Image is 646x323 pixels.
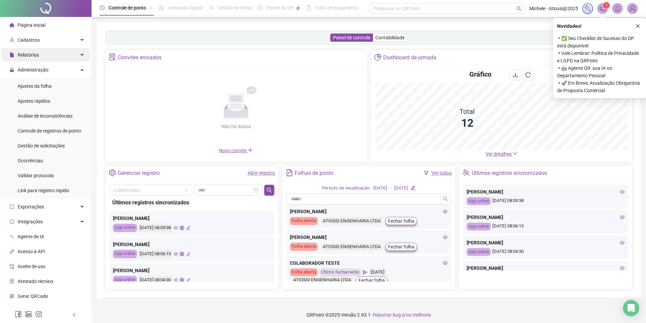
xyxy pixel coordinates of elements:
[467,214,625,221] div: [PERSON_NAME]
[600,5,606,12] span: notification
[248,170,275,176] a: Abrir registro
[9,294,14,299] span: qrcode
[529,5,578,12] span: Michele - Atiossi@2025
[18,264,45,269] span: Aceite de uso
[341,312,356,318] span: Versão
[463,169,470,176] span: team
[18,98,50,104] span: Ajustes rápidos
[18,173,54,178] span: Validar protocolo
[467,223,491,230] div: App online
[18,158,43,163] span: Ocorrências
[186,278,191,282] span: edit
[373,312,431,318] span: Reportar bug e/ou melhoria
[286,169,293,176] span: file-text
[290,259,448,267] div: COLABORADOR TESTE
[390,185,391,192] div: -
[218,5,252,11] span: Gestão de férias
[9,204,14,209] span: export
[258,5,263,10] span: dashboard
[557,49,642,64] span: ⚬ Vale Lembrar: Política de Privacidade e LGPD na QRPoint
[467,248,625,256] div: [DATE] 08:04:30
[394,185,408,192] div: [DATE]
[321,243,383,251] div: ATIOSSI ENGENHARIA LTDA
[557,22,582,30] span: Novidades !
[411,185,415,190] span: edit
[18,219,43,224] span: Integrações
[18,204,44,209] span: Exportações
[356,276,388,284] button: Fechar folha
[9,219,14,224] span: sync
[290,217,318,225] div: Folha aberta
[118,167,160,179] div: Gerenciar registro
[174,278,178,282] span: eye
[18,83,52,89] span: Ajustes da folha
[388,217,414,225] span: Fechar folha
[333,35,370,40] span: Painel de controle
[18,52,39,58] span: Relatórios
[109,169,116,176] span: setting
[18,188,69,193] span: Link para registro rápido
[620,215,625,220] span: eye
[369,268,386,276] div: [DATE]
[290,208,448,215] div: [PERSON_NAME]
[113,276,137,284] div: App online
[467,197,491,205] div: App online
[118,52,161,63] div: Convites enviados
[513,151,517,156] span: down
[373,185,387,192] div: [DATE]
[472,167,547,179] div: Últimos registros sincronizados
[15,311,22,318] span: facebook
[358,277,385,284] span: Fechar folha
[113,215,271,222] div: [PERSON_NAME]
[139,224,172,232] div: [DATE] 08:09:38
[18,279,53,284] span: Atestado técnico
[296,6,300,10] span: pushpin
[443,209,448,214] span: eye
[9,23,14,27] span: home
[109,54,116,61] span: solution
[174,252,178,256] span: eye
[467,248,491,256] div: App online
[375,35,405,40] span: Contabilidade
[205,123,267,130] div: Não há dados
[467,188,625,196] div: [PERSON_NAME]
[219,148,253,153] span: Novo convite
[620,266,625,270] span: eye
[319,268,361,276] div: Último fechamento
[623,300,639,316] div: Open Intercom Messenger
[443,261,448,265] span: eye
[180,226,184,230] span: global
[363,268,367,276] span: send
[9,38,14,42] span: user-add
[9,67,14,72] span: lock
[18,37,40,43] span: Cadastros
[9,53,14,57] span: file
[209,5,214,10] span: sun
[18,249,45,254] span: Acesso à API
[605,3,608,8] span: 1
[443,196,448,202] span: search
[295,167,333,179] div: Folhas de ponto
[467,197,625,205] div: [DATE] 08:09:38
[557,35,642,49] span: ⚬ ✅ Seu Checklist de Sucesso do DP está disponível
[25,311,32,318] span: linkedin
[18,143,65,148] span: Gestão de solicitações
[620,240,625,245] span: eye
[557,79,642,94] span: ⚬ 🚀 Em Breve, Atualização Obrigatória de Proposta Comercial
[9,264,14,269] span: audit
[321,217,383,225] div: ATIOSSI ENGENHARIA LTDA
[486,151,517,157] a: Ver detalhes down
[18,294,48,299] span: Gerar QRCode
[186,252,191,256] span: edit
[113,250,137,258] div: App online
[467,239,625,246] div: [PERSON_NAME]
[290,268,318,276] div: Folha aberta
[635,24,640,28] span: close
[627,3,638,14] img: 92257
[113,241,271,248] div: [PERSON_NAME]
[467,223,625,230] div: [DATE] 08:06:13
[100,5,104,10] span: clock-circle
[290,243,318,251] div: Folha aberta
[9,279,14,284] span: solution
[18,67,48,73] span: Administração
